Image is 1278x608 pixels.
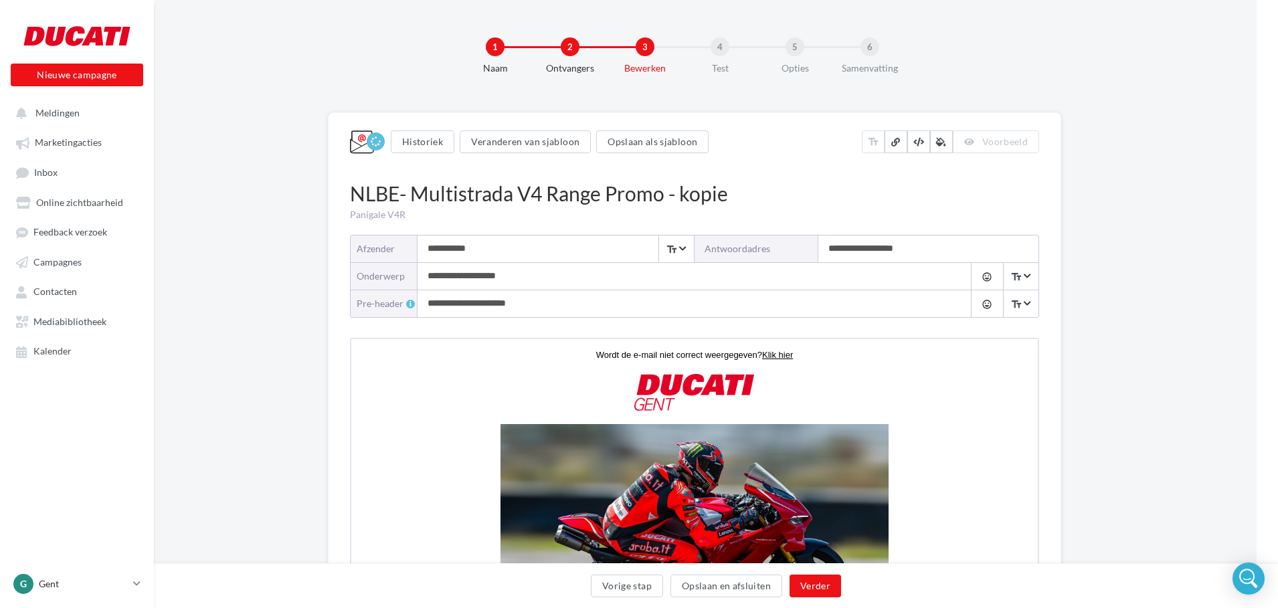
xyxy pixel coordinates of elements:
[862,130,885,153] button: text_fields
[8,190,146,214] a: Online zichtbaarheid
[8,130,146,154] a: Marketingacties
[677,62,763,75] div: Test
[357,297,418,310] div: Pre-header
[153,444,534,494] p: Aangedreven door de 998 cc Desmosedici Stradale is dit de eerste motor die voor de weg is gehomol...
[790,575,841,597] button: Verder
[33,286,77,298] span: Contacten
[695,235,818,262] label: Antwoordadres
[1010,270,1022,284] i: text_fields
[486,37,505,56] div: 1
[8,279,146,303] a: Contacten
[367,132,385,150] div: Registratie bezig
[33,256,82,268] span: Campagnes
[350,208,1039,221] div: Panigale V4R
[452,62,538,75] div: Naam
[35,137,102,148] span: Marketingacties
[711,37,729,56] div: 4
[982,136,1028,147] span: Voorbeeld
[34,167,58,178] span: Inbox
[8,100,141,124] button: Meldingen
[39,577,128,591] p: Gent
[8,160,146,185] a: Inbox
[153,374,534,394] p: Met veel enthousiasme stellen wij u de nieuwe Ducati Panigale V4R voor.
[971,290,1002,317] button: tag_faces
[11,571,143,597] a: G Gent
[153,565,534,585] p: Forza Ducati!
[36,197,123,208] span: Online zichtbaarheid
[602,62,688,75] div: Bewerken
[33,316,106,327] span: Mediabibliotheek
[8,338,146,363] a: Kalender
[827,62,913,75] div: Samenvatting
[35,107,80,118] span: Meldingen
[357,242,407,256] div: Afzender
[164,554,214,565] a: sales@ducat
[666,243,678,256] i: text_fields
[1010,298,1022,311] i: text_fields
[953,130,1039,153] button: Voorbeeld
[561,37,579,56] div: 2
[670,575,782,597] button: Opslaan en afsluiten
[8,249,146,274] a: Campagnes
[33,227,107,238] span: Feedback verzoek
[11,64,143,86] button: Nieuwe campagne
[153,394,534,444] p: De gloednieuwe Panigale V4R vertegenwoordigt het summum van Ducati's racetechnologie toegepast op...
[460,130,591,153] button: Veranderen van sjabloon
[1003,290,1038,317] span: Select box activate
[591,575,663,597] button: Vorige stap
[527,62,613,75] div: Ontvangers
[971,263,1002,290] button: tag_faces
[283,35,403,72] img: DExclusive_Gent_R.png
[33,346,72,357] span: Kalender
[350,179,1039,208] div: NLBE- Multistrada V4 Range Promo - kopie
[153,534,534,565] p: Indien u graag meer informatie wenst kan u ons contacteren via 092239240 of via [DOMAIN_NAME]
[867,135,879,148] i: text_fields
[20,577,27,591] span: G
[411,11,442,21] u: Klik hier
[357,270,407,283] div: onderwerp
[596,130,709,153] button: Opslaan als sjabloon
[752,62,838,75] div: Opties
[153,364,534,374] p: Beste Superbike liefhebber,
[150,11,537,21] p: Wordt de e-mail niet correct weergegeven?
[8,219,146,243] a: Feedback verzoek
[1233,563,1265,595] div: Open Intercom Messenger
[391,130,454,153] button: Historiek
[149,85,537,344] img: Afbeelding_van_WhatsApp_op_2025-09-23_om_17.28.55_686567af.jpg
[8,309,146,333] a: Mediabibliotheek
[982,272,992,282] i: tag_faces
[1003,263,1038,290] span: Select box activate
[658,235,693,262] span: Select box activate
[982,299,992,310] i: tag_faces
[153,504,534,534] p: De Panigale V4R komt als een genummerde versie en is leverbaar vanaf december. De prijs bedraagt ...
[786,37,804,56] div: 5
[636,37,654,56] div: 3
[860,37,879,56] div: 6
